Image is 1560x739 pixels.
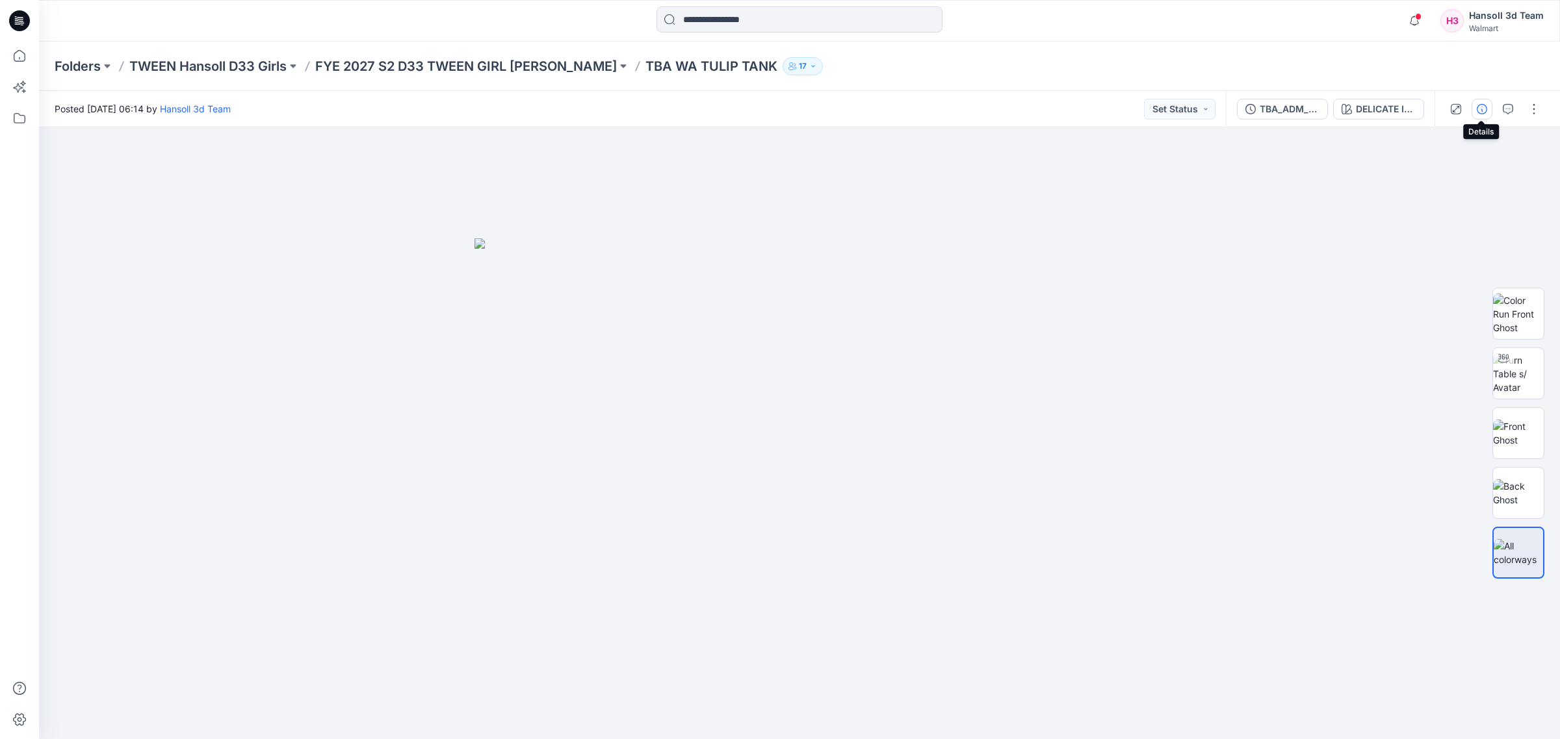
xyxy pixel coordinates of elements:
img: All colorways [1494,539,1543,566]
span: Posted [DATE] 06:14 by [55,102,231,116]
button: Details [1472,99,1492,119]
img: Front Ghost [1493,420,1544,447]
div: Hansoll 3d Team [1469,8,1544,23]
div: TBA_ADM_FC WA TULIP TANK_ASTM [1260,102,1319,116]
div: Walmart [1469,23,1544,33]
a: FYE 2027 S2 D33 TWEEN GIRL [PERSON_NAME] [315,57,617,75]
div: H3 [1440,9,1464,32]
div: DELICATE IVORY [1356,102,1416,116]
a: Folders [55,57,101,75]
p: TBA WA TULIP TANK [645,57,777,75]
p: 17 [799,59,807,73]
a: Hansoll 3d Team [160,103,231,114]
img: Back Ghost [1493,479,1544,507]
button: TBA_ADM_FC WA TULIP TANK_ASTM [1237,99,1328,119]
a: TWEEN Hansoll D33 Girls [129,57,287,75]
img: Turn Table s/ Avatar [1493,353,1544,394]
img: Color Run Front Ghost [1493,294,1544,334]
button: DELICATE IVORY [1333,99,1424,119]
img: eyJhbGciOiJIUzI1NiIsImtpZCI6IjAiLCJzbHQiOiJzZXMiLCJ0eXAiOiJKV1QifQ.eyJkYXRhIjp7InR5cGUiOiJzdG9yYW... [474,238,1124,739]
button: 17 [783,57,823,75]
